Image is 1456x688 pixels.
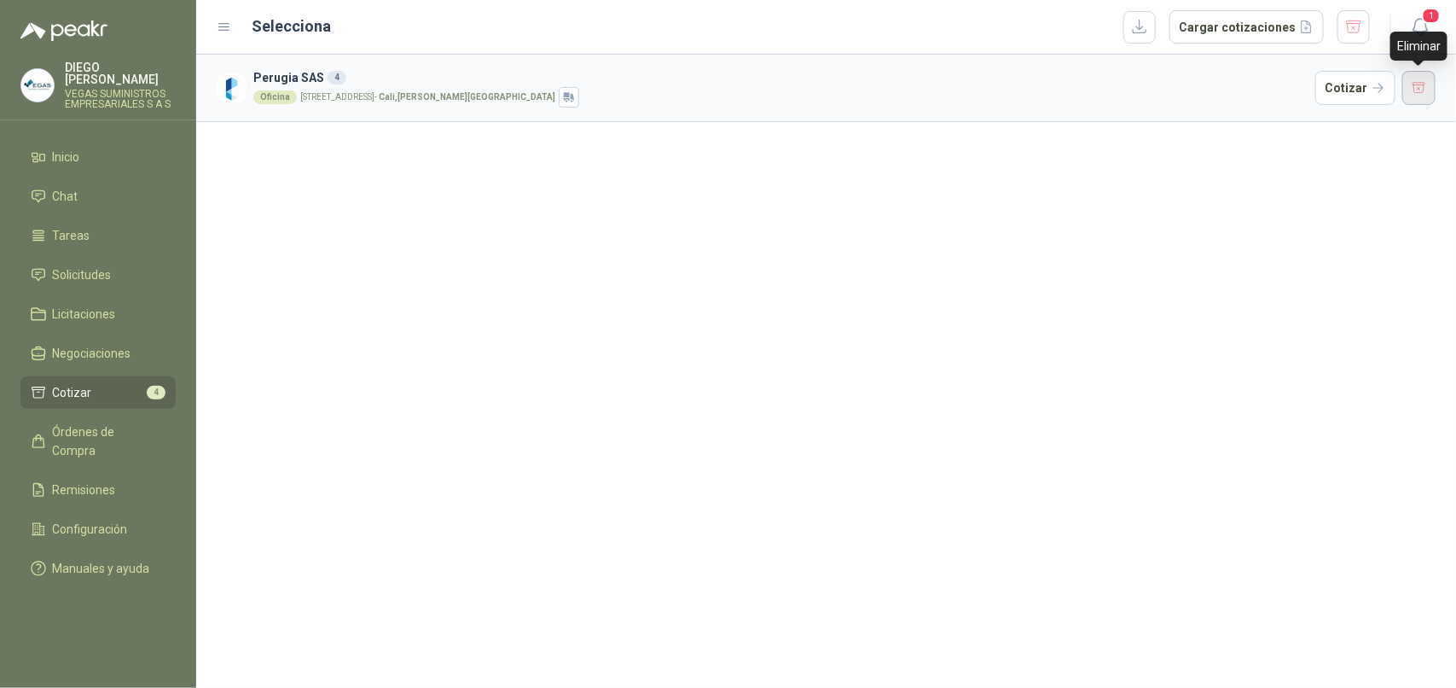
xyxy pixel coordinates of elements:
[379,92,555,102] strong: Cali , [PERSON_NAME][GEOGRAPHIC_DATA]
[1405,12,1436,43] button: 1
[300,93,555,102] p: [STREET_ADDRESS] -
[20,219,176,252] a: Tareas
[1169,10,1324,44] button: Cargar cotizaciones
[53,383,92,402] span: Cotizar
[20,141,176,173] a: Inicio
[147,386,165,399] span: 4
[53,148,80,166] span: Inicio
[20,259,176,291] a: Solicitudes
[253,90,297,104] div: Oficina
[217,73,247,103] img: Company Logo
[53,226,90,245] span: Tareas
[20,20,107,41] img: Logo peakr
[21,69,54,102] img: Company Logo
[20,513,176,545] a: Configuración
[20,376,176,409] a: Cotizar4
[20,416,176,467] a: Órdenes de Compra
[20,337,176,370] a: Negociaciones
[1315,71,1395,105] button: Cotizar
[53,520,128,539] span: Configuración
[53,187,78,206] span: Chat
[53,305,116,324] span: Licitaciones
[65,61,176,85] p: DIEGO [PERSON_NAME]
[252,15,332,38] h2: Selecciona
[53,344,131,363] span: Negociaciones
[253,68,1308,87] h3: Perugia SAS
[20,552,176,585] a: Manuales y ayuda
[1390,32,1447,61] div: Eliminar
[1422,8,1441,24] span: 1
[20,474,176,506] a: Remisiones
[53,481,116,499] span: Remisiones
[53,423,160,460] span: Órdenes de Compra
[20,180,176,213] a: Chat
[53,265,112,284] span: Solicitudes
[65,89,176,109] p: VEGAS SUMINISTROS EMPRESARIALES S A S
[20,298,176,330] a: Licitaciones
[53,559,150,578] span: Manuales y ayuda
[328,71,346,85] div: 4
